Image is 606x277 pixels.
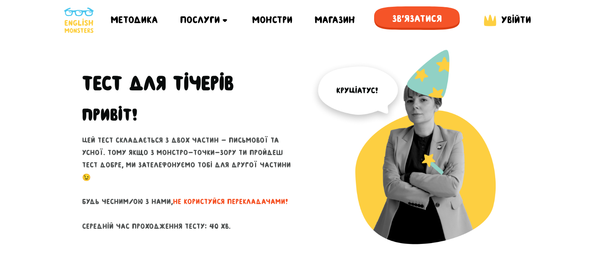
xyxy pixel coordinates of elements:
[309,49,524,264] img: English Monsters test
[82,105,137,125] h2: Привіт!
[82,134,297,232] p: Цей тест складається з двох частин - письмової та усної. Тому якщо з монстро-точки-зору ти пройде...
[501,14,531,25] span: Увійти
[482,13,498,28] img: English Monsters login
[82,71,297,95] h1: Тест для тічерів
[374,6,460,34] a: Зв'язатися
[173,198,288,206] span: не користуйся перекладачами!
[374,6,460,31] span: Зв'язатися
[64,8,94,33] img: English Monsters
